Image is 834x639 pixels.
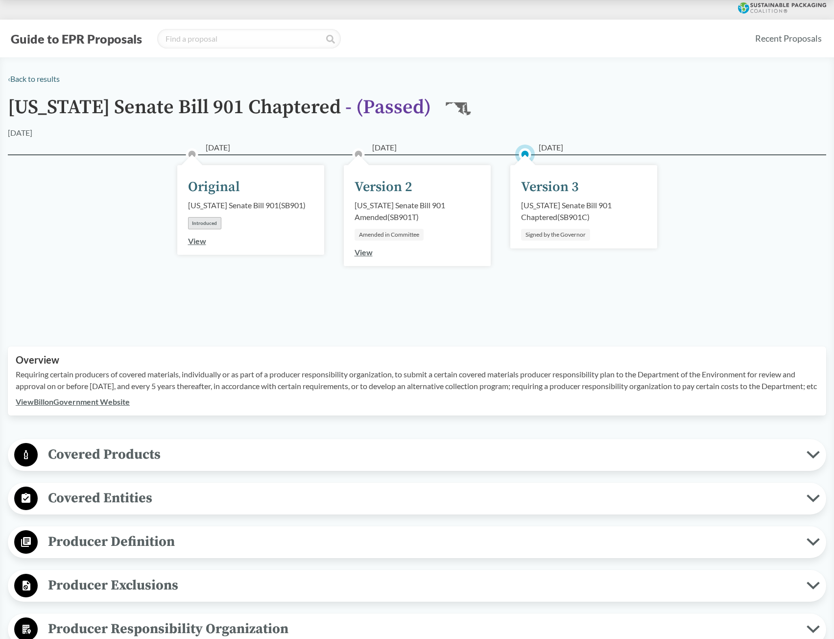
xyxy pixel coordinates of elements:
[38,443,807,466] span: Covered Products
[11,486,823,511] button: Covered Entities
[38,531,807,553] span: Producer Definition
[8,97,431,127] h1: [US_STATE] Senate Bill 901 Chaptered
[355,229,424,241] div: Amended in Committee
[8,74,60,83] a: ‹Back to results
[521,199,646,223] div: [US_STATE] Senate Bill 901 Chaptered ( SB901C )
[345,95,431,120] span: - ( Passed )
[11,530,823,555] button: Producer Definition
[8,127,32,139] div: [DATE]
[8,31,145,47] button: Guide to EPR Proposals
[355,177,412,197] div: Version 2
[539,142,563,153] span: [DATE]
[188,177,240,197] div: Original
[16,397,130,406] a: ViewBillonGovernment Website
[188,199,306,211] div: [US_STATE] Senate Bill 901 ( SB901 )
[355,199,480,223] div: [US_STATE] Senate Bill 901 Amended ( SB901T )
[188,236,206,246] a: View
[372,142,397,153] span: [DATE]
[521,229,590,241] div: Signed by the Governor
[355,247,373,257] a: View
[38,574,807,596] span: Producer Exclusions
[188,217,221,229] div: Introduced
[11,573,823,598] button: Producer Exclusions
[157,29,341,49] input: Find a proposal
[16,354,818,366] h2: Overview
[521,177,579,197] div: Version 3
[11,442,823,467] button: Covered Products
[206,142,230,153] span: [DATE]
[38,487,807,509] span: Covered Entities
[16,369,818,392] p: Requiring certain producers of covered materials, individually or as part of a producer responsib...
[751,27,826,49] a: Recent Proposals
